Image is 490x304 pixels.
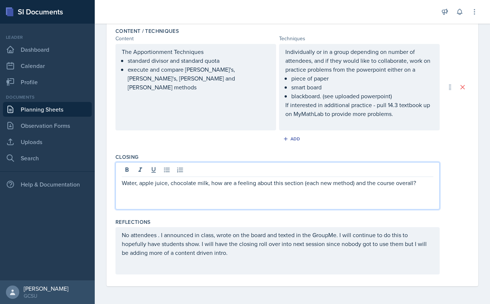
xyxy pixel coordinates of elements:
p: execute and compare [PERSON_NAME]'s, [PERSON_NAME]'s, [PERSON_NAME] and [PERSON_NAME] methods [128,65,270,92]
label: Closing [115,153,138,161]
a: Uploads [3,134,92,149]
label: Reflections [115,218,151,226]
div: Techniques [279,35,440,42]
div: Add [285,136,301,142]
a: Planning Sheets [3,102,92,117]
a: Calendar [3,58,92,73]
a: Observation Forms [3,118,92,133]
div: Content [115,35,276,42]
p: smart board [291,83,433,92]
div: Help & Documentation [3,177,92,192]
p: blackboard. (see uploaded powerpoint) [291,92,433,100]
a: Search [3,151,92,165]
a: Profile [3,75,92,89]
p: No attendees . I announced in class, wrote on the board and texted in the GroupMe. I will continu... [122,230,433,257]
p: piece of paper [291,74,433,83]
a: Dashboard [3,42,92,57]
div: GCSU [24,292,68,300]
div: Leader [3,34,92,41]
label: Content / Techniques [115,27,179,35]
p: Individually or in a group depending on number of attendees, and if they would like to collaborat... [285,47,433,74]
div: Documents [3,94,92,100]
p: If interested in additional practice - pull 14.3 textbook up on MyMathLab to provide more problems. [285,100,433,118]
button: Add [281,133,305,144]
p: The Apportionment Techniques [122,47,270,56]
p: standard divisor and standard quota [128,56,270,65]
p: Water, apple juice, chocolate milk, how are a feeling about this section (each new method) and th... [122,178,433,187]
div: [PERSON_NAME] [24,285,68,292]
